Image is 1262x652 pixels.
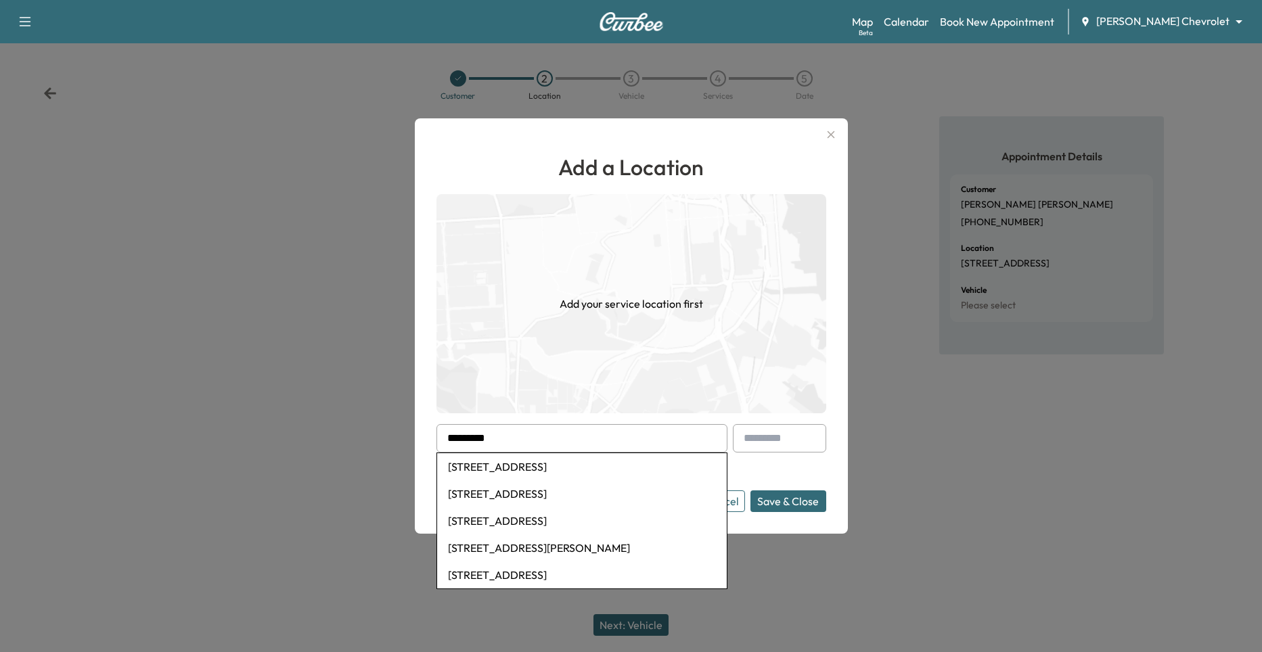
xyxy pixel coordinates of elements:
div: Beta [859,28,873,38]
a: Calendar [884,14,929,30]
li: [STREET_ADDRESS][PERSON_NAME] [437,534,727,561]
button: Save & Close [750,490,826,512]
li: [STREET_ADDRESS] [437,507,727,534]
img: empty-map-CL6vilOE.png [436,194,826,413]
li: [STREET_ADDRESS] [437,561,727,588]
li: [STREET_ADDRESS] [437,480,727,507]
img: Curbee Logo [599,12,664,31]
a: MapBeta [852,14,873,30]
h1: Add a Location [436,151,826,183]
a: Book New Appointment [940,14,1054,30]
h1: Add your service location first [560,296,703,312]
li: [STREET_ADDRESS] [437,453,727,480]
span: [PERSON_NAME] Chevrolet [1096,14,1230,29]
